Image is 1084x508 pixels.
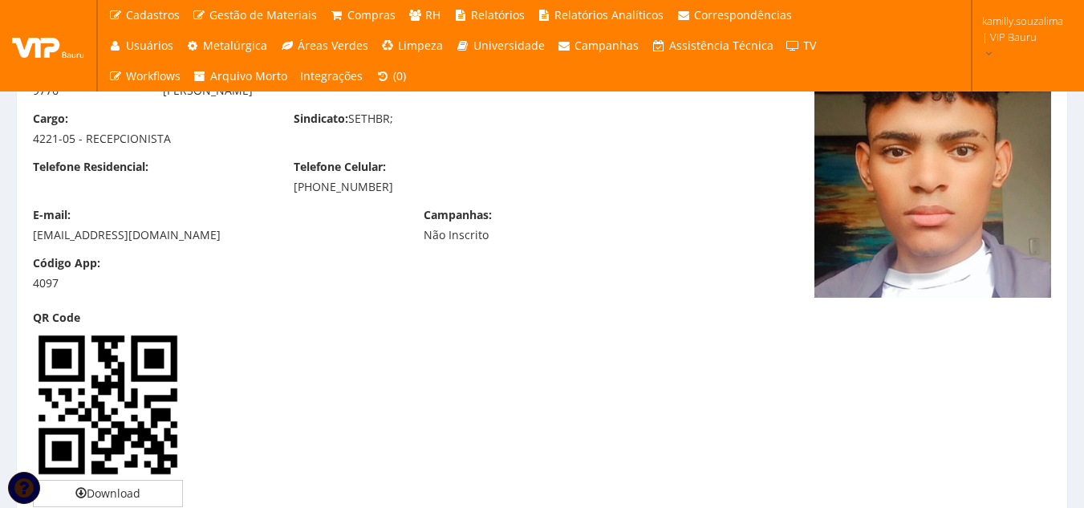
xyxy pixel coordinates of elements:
a: Arquivo Morto [187,61,294,91]
div: [PHONE_NUMBER] [294,179,530,195]
label: Campanhas: [424,207,492,223]
span: Metalúrgica [203,38,267,53]
img: logo [12,34,84,58]
span: kamilly.souzalima | VIP Bauru [982,13,1063,45]
span: Usuários [126,38,173,53]
a: Usuários [102,30,180,61]
a: Assistência Técnica [645,30,780,61]
span: Limpeza [398,38,443,53]
div: [EMAIL_ADDRESS][DOMAIN_NAME] [33,227,400,243]
a: Limpeza [375,30,450,61]
span: (0) [393,68,406,83]
div: 4097 [33,275,139,291]
a: Universidade [449,30,551,61]
span: Gestão de Materiais [209,7,317,22]
label: Sindicato: [294,111,348,127]
a: (0) [369,61,412,91]
div: Não Inscrito [424,227,595,243]
label: QR Code [33,310,80,326]
span: Cadastros [126,7,180,22]
span: Universidade [473,38,545,53]
a: Download [33,480,183,507]
label: E-mail: [33,207,71,223]
span: Integrações [300,68,363,83]
label: Telefone Residencial: [33,159,148,175]
div: SETHBR; [282,111,542,131]
label: Cargo: [33,111,68,127]
img: daniel-aprendizcapturar-16778506866401f83e52b5c.PNG [814,14,1051,298]
span: Áreas Verdes [298,38,368,53]
div: 4221-05 - RECEPCIONISTA [33,131,270,147]
span: Relatórios [471,7,525,22]
label: Telefone Celular: [294,159,386,175]
span: Compras [347,7,396,22]
span: Correspondências [694,7,792,22]
span: Arquivo Morto [210,68,287,83]
label: Código App: [33,255,100,271]
a: Áreas Verdes [274,30,375,61]
a: Campanhas [551,30,646,61]
span: Workflows [126,68,181,83]
span: Campanhas [574,38,639,53]
span: RH [425,7,441,22]
span: Relatórios Analíticos [554,7,664,22]
img: S4uQMEiTtAkLgDBIk7QJC4AwSJO0CQuAMEiTtAkLgDBIk7QJC4AwSJO0CQuAMEiTtAkLgDBIk7QJC4AwSJO0DQfxCpCPb9OXx... [33,330,183,480]
span: Assistência Técnica [669,38,773,53]
span: TV [803,38,816,53]
a: Metalúrgica [180,30,274,61]
a: Workflows [102,61,187,91]
a: Integrações [294,61,369,91]
a: TV [780,30,823,61]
